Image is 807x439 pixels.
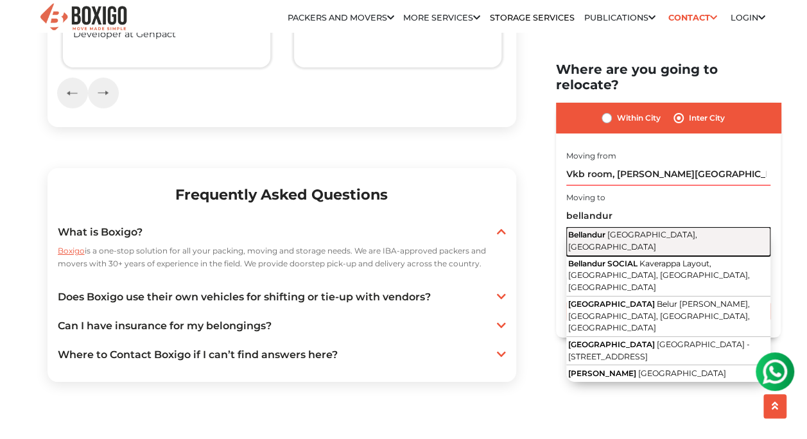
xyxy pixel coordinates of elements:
[568,340,655,349] span: [GEOGRAPHIC_DATA]
[67,90,78,96] img: previous-testimonial
[39,2,128,33] img: Boxigo
[566,297,770,337] button: [GEOGRAPHIC_DATA] Belur [PERSON_NAME], [GEOGRAPHIC_DATA], [GEOGRAPHIC_DATA], [GEOGRAPHIC_DATA]
[566,192,605,203] label: Moving to
[568,340,750,361] span: [GEOGRAPHIC_DATA] - [STREET_ADDRESS]
[568,259,750,292] span: Kaverappa Layout, [GEOGRAPHIC_DATA], [GEOGRAPHIC_DATA], [GEOGRAPHIC_DATA]
[568,299,655,309] span: [GEOGRAPHIC_DATA]
[568,230,697,252] span: [GEOGRAPHIC_DATA], [GEOGRAPHIC_DATA]
[13,13,39,39] img: whatsapp-icon.svg
[403,13,480,22] a: More services
[568,368,636,378] span: [PERSON_NAME]
[73,28,260,42] p: Developer at Genpact
[731,13,765,22] a: Login
[566,227,770,256] button: Bellandur [GEOGRAPHIC_DATA], [GEOGRAPHIC_DATA]
[556,62,781,92] h2: Where are you going to relocate?
[288,13,394,22] a: Packers and Movers
[58,289,506,305] a: Does Boxigo use their own vehicles for shifting or tie-up with vendors?
[58,245,506,270] p: is a one-stop solution for all your packing, moving and storage needs. We are IBA-approved packer...
[489,13,574,22] a: Storage Services
[568,230,605,239] span: Bellandur
[566,162,770,185] input: Select Building or Nearest Landmark
[566,205,770,227] input: Select Building or Nearest Landmark
[58,246,85,255] span: Boxigo
[638,368,726,378] span: [GEOGRAPHIC_DATA]
[566,337,770,366] button: [GEOGRAPHIC_DATA] [GEOGRAPHIC_DATA] - [STREET_ADDRESS]
[58,318,506,334] a: Can I have insurance for my belongings?
[566,366,770,382] button: [PERSON_NAME] [GEOGRAPHIC_DATA]
[566,255,770,296] button: Bellandur SOCIAL Kaverappa Layout, [GEOGRAPHIC_DATA], [GEOGRAPHIC_DATA], [GEOGRAPHIC_DATA]
[617,110,661,126] label: Within City
[568,299,750,332] span: Belur [PERSON_NAME], [GEOGRAPHIC_DATA], [GEOGRAPHIC_DATA], [GEOGRAPHIC_DATA]
[566,150,616,161] label: Moving from
[763,394,786,418] button: scroll up
[584,13,655,22] a: Publications
[58,347,506,363] a: Where to Contact Boxigo if I can’t find answers here?
[568,259,638,268] span: Bellandur SOCIAL
[58,178,506,211] h2: Frequently Asked Questions
[58,225,506,240] a: What is Boxigo?
[664,8,722,28] a: Contact
[689,110,725,126] label: Inter City
[98,89,108,95] img: next-testimonial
